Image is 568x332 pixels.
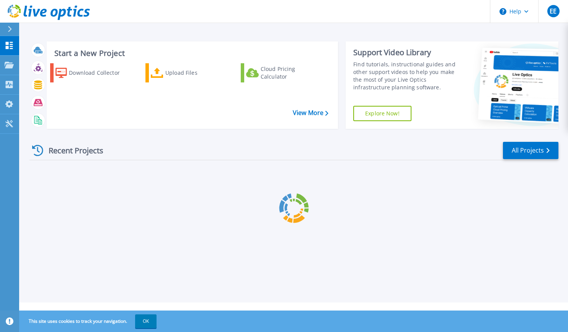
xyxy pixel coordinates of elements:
[165,65,222,81] div: Upload Files
[69,65,127,81] div: Download Collector
[145,63,224,82] a: Upload Files
[29,141,114,160] div: Recent Projects
[135,314,157,328] button: OK
[550,8,557,14] span: EE
[54,49,328,58] h3: Start a New Project
[50,63,129,82] a: Download Collector
[353,61,460,91] div: Find tutorials, instructional guides and other support videos to help you make the most of your L...
[353,48,460,58] div: Support Video Library
[293,109,328,117] a: View More
[261,65,317,81] div: Cloud Pricing Calculator
[21,314,157,328] span: This site uses cookies to track your navigation.
[503,142,558,159] a: All Projects
[353,106,411,121] a: Explore Now!
[241,63,319,82] a: Cloud Pricing Calculator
